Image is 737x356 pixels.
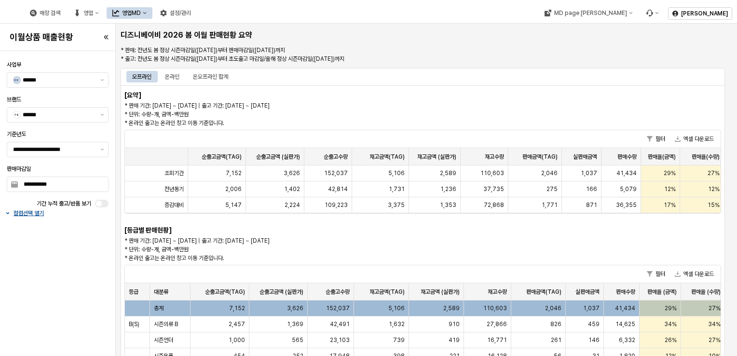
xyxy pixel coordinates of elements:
div: 온오프라인 합계 [187,71,234,82]
span: 29% [664,169,676,177]
span: 152,037 [324,169,348,177]
div: 영업 [83,10,93,16]
span: 7,152 [229,304,245,312]
span: 재고금액(TAG) [369,288,405,296]
button: 필터 [643,133,669,145]
span: 261 [551,336,561,344]
span: 42,814 [328,185,348,193]
span: 27,866 [487,320,507,328]
div: 오프라인 [132,71,151,82]
button: 제안 사항 표시 [96,142,108,157]
span: 1,369 [287,320,303,328]
span: 5,106 [388,169,405,177]
span: 109,223 [325,201,348,209]
span: 판매금액(TAG) [522,153,558,161]
div: 온오프라인 합계 [193,71,228,82]
span: 시즌언더 [154,336,173,344]
span: 2,589 [443,304,460,312]
main: App Frame [116,24,737,356]
p: [PERSON_NAME] [681,10,728,17]
span: 6,332 [619,336,635,344]
span: 판매마감일 [7,165,31,172]
p: * 판매 기간: [DATE] ~ [DATE] | 출고 기간: [DATE] ~ [DATE] * 단위: 수량-개, 금액-백만원 * 온라인 출고는 온라인 창고 이동 기준입니다. [124,101,570,127]
span: 826 [550,320,561,328]
button: MD page [PERSON_NAME] [538,7,638,19]
span: 판매수량 [616,288,635,296]
span: 재고금액(TAG) [369,153,405,161]
h5: 디즈니베이비 2026 봄 이월 판매현황 요약 [121,30,368,40]
span: 1,236 [440,185,456,193]
span: 36,355 [616,201,637,209]
span: 1,402 [284,185,300,193]
span: 565 [292,336,303,344]
span: 1,771 [542,201,558,209]
span: 판매율 (수량) [691,288,721,296]
span: 재고수량 [485,153,504,161]
span: 15% [708,201,720,209]
span: 166 [586,185,597,193]
h6: [요약] [124,91,167,99]
button: 엑셀 다운로드 [671,133,718,145]
span: 순출고수량 [324,153,348,161]
span: 79 [14,111,20,118]
span: 기준년도 [7,131,26,138]
p: 컬럼선택 열기 [14,209,44,217]
div: MD page 이동 [538,7,638,19]
span: 459 [588,320,600,328]
span: 1,000 [229,336,245,344]
div: 설정/관리 [154,7,197,19]
span: 17% [664,201,676,209]
span: 27% [709,304,721,312]
button: 엑셀 다운로드 [671,268,718,280]
span: 910 [449,320,460,328]
span: 증감대비 [164,201,184,209]
span: 7,152 [226,169,242,177]
span: 2,046 [541,169,558,177]
span: 실판매금액 [575,288,600,296]
span: 72,868 [484,201,504,209]
span: 14,625 [615,320,635,328]
span: 739 [393,336,405,344]
span: 대분류 [154,288,168,296]
div: Menu item 6 [640,7,664,19]
span: 2,224 [285,201,300,209]
div: 온라인 [165,71,179,82]
span: 실판매금액 [573,153,597,161]
span: 등급 [129,288,138,296]
span: 판매율(수량) [692,153,720,161]
span: 3,626 [287,304,303,312]
span: 12% [708,185,720,193]
p: * 판매: 전년도 봄 정상 시즌마감일([DATE])부터 판매마감일([DATE])까지 * 출고: 전년도 봄 정상 시즌마감일([DATE])부터 초도출고 마감일/올해 정상 시즌마감... [121,46,623,63]
span: 판매수량 [617,153,637,161]
span: 순출고수량 [326,288,350,296]
span: 사업부 [7,61,21,68]
span: 16,771 [487,336,507,344]
span: 5,106 [388,304,405,312]
span: 27% [709,336,721,344]
span: 브랜드 [7,96,21,103]
span: 29% [665,304,677,312]
span: 5,147 [225,201,242,209]
span: 27% [708,169,720,177]
span: 41,434 [616,169,637,177]
span: 판매율(금액) [648,153,676,161]
div: 설정/관리 [170,10,191,16]
span: 152,037 [326,304,350,312]
div: 영업 [68,7,105,19]
span: 재고금액 (실판가) [421,288,460,296]
span: 2,006 [225,185,242,193]
span: 순출고금액 (실판가) [259,288,303,296]
span: 판매율 (금액) [647,288,677,296]
span: 42,491 [330,320,350,328]
div: 매장 검색 [40,10,60,16]
span: 1,037 [581,169,597,177]
span: 1,632 [389,320,405,328]
button: 영업MD [107,7,152,19]
button: 매장 검색 [24,7,66,19]
span: 전년동기 [164,185,184,193]
span: 재고수량 [488,288,507,296]
span: 871 [586,201,597,209]
span: 26% [665,336,677,344]
button: 제안 사항 표시 [96,73,108,87]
